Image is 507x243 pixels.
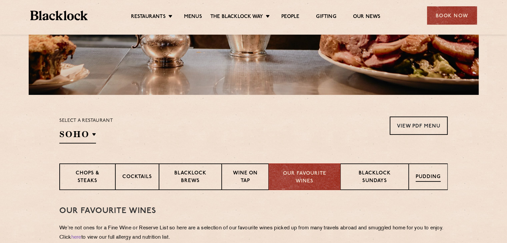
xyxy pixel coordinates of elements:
[229,170,261,185] p: Wine on Tap
[59,128,96,143] h2: SOHO
[59,224,448,242] p: We’re not ones for a Fine Wine or Reserve List so here are a selection of our favourite wines pic...
[184,14,202,21] a: Menus
[30,11,88,20] img: BL_Textured_Logo-footer-cropped.svg
[281,14,299,21] a: People
[427,6,477,25] div: Book Now
[210,14,263,21] a: The Blacklock Way
[416,173,441,182] p: Pudding
[166,170,215,185] p: Blacklock Brews
[122,173,152,182] p: Cocktails
[71,235,81,240] a: here
[347,170,402,185] p: Blacklock Sundays
[67,170,108,185] p: Chops & Steaks
[276,170,334,185] p: Our favourite wines
[353,14,381,21] a: Our News
[131,14,166,21] a: Restaurants
[59,207,448,215] h3: Our Favourite Wines
[316,14,336,21] a: Gifting
[390,117,448,135] a: View PDF Menu
[59,117,113,125] p: Select a restaurant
